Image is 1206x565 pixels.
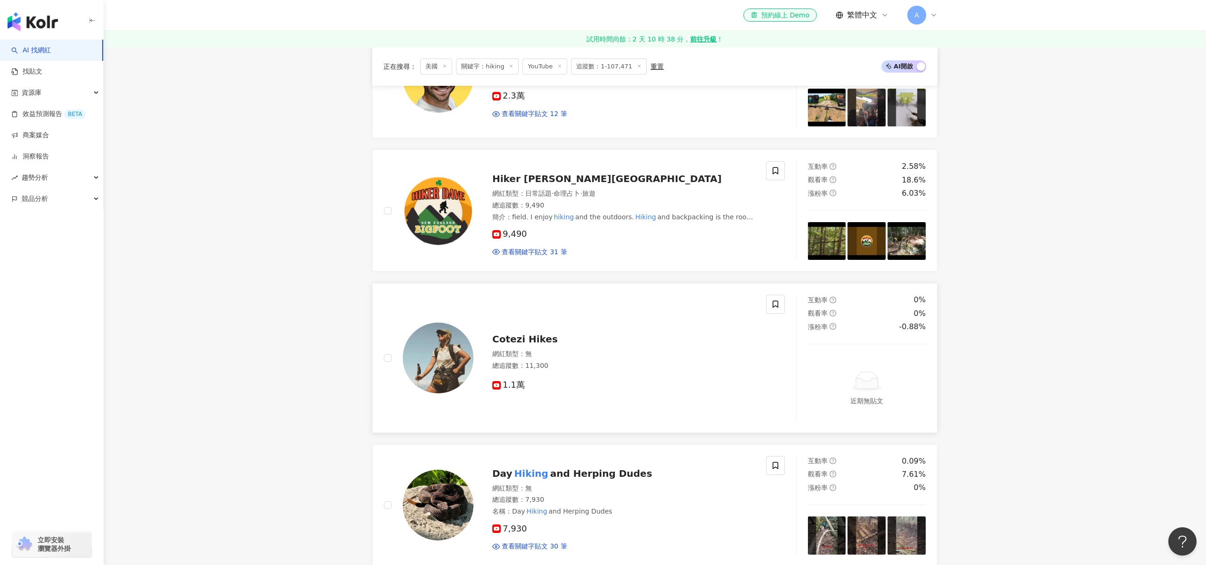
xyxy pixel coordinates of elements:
[808,296,828,304] span: 互動率
[808,516,846,555] img: post-image
[456,58,519,75] span: 關鍵字：hiking
[847,10,877,20] span: 繁體中文
[850,396,883,406] div: 近期無貼文
[492,468,513,479] span: Day
[830,457,836,464] span: question-circle
[492,524,527,534] span: 7,930
[502,248,567,257] span: 查看關鍵字貼文 31 筆
[651,63,664,70] div: 重置
[11,131,49,140] a: 商案媒合
[808,176,828,183] span: 觀看率
[902,469,926,480] div: 7.61%
[403,470,473,540] img: KOL Avatar
[808,484,828,491] span: 漲粉率
[888,222,926,260] img: post-image
[743,8,817,22] a: 預約線上 Demo
[22,188,48,209] span: 競品分析
[914,10,919,20] span: A
[492,495,755,505] div: 總追蹤數 ： 7,930
[914,482,926,493] div: 0%
[580,190,582,197] span: ·
[492,380,525,390] span: 1.1萬
[914,308,926,319] div: 0%
[808,163,828,170] span: 互動率
[808,470,828,478] span: 觀看率
[553,212,575,222] mark: hiking
[575,213,634,221] span: and the outdoors.
[492,361,755,371] div: 總追蹤數 ： 11,300
[522,58,567,75] span: YouTube
[550,468,652,479] span: and Herping Dudes
[899,322,926,332] div: -0.88%
[513,466,550,481] mark: Hiking
[11,109,86,119] a: 效益預測報告BETA
[11,67,42,76] a: 找貼文
[847,516,886,555] img: post-image
[888,516,926,555] img: post-image
[847,89,886,127] img: post-image
[512,507,525,515] span: Day
[751,10,809,20] div: 預約線上 Demo
[8,12,58,31] img: logo
[582,190,595,197] span: 旅遊
[830,163,836,170] span: question-circle
[372,283,937,432] a: KOL AvatarCotezi Hikes網紅類型：無總追蹤數：11,3001.1萬互動率question-circle0%觀看率question-circle0%漲粉率question-ci...
[634,212,658,222] mark: Hiking
[571,58,647,75] span: 追蹤數：1-107,471
[808,457,828,465] span: 互動率
[492,506,612,516] span: 名稱 ：
[554,190,580,197] span: 命理占卜
[808,323,828,331] span: 漲粉率
[808,222,846,260] img: post-image
[38,536,71,553] span: 立即安裝 瀏覽器外掛
[847,222,886,260] img: post-image
[492,248,567,257] a: 查看關鍵字貼文 31 筆
[22,82,41,103] span: 資源庫
[830,310,836,316] span: question-circle
[11,152,49,161] a: 洞察報告
[11,174,18,181] span: rise
[492,173,722,184] span: Hiker [PERSON_NAME][GEOGRAPHIC_DATA]
[492,229,527,239] span: 9,490
[492,542,567,551] a: 查看關鍵字貼文 30 筆
[403,175,473,246] img: KOL Avatar
[492,333,558,345] span: Cotezi Hikes
[830,176,836,183] span: question-circle
[22,167,48,188] span: 趨勢分析
[403,323,473,393] img: KOL Avatar
[372,150,937,272] a: KOL AvatarHiker [PERSON_NAME][GEOGRAPHIC_DATA]網紅類型：日常話題·命理占卜·旅遊總追蹤數：9,490簡介：field. I enjoyhikinga...
[104,31,1206,48] a: 試用時間尚餘：2 天 10 時 38 分，前往升級！
[830,323,836,330] span: question-circle
[902,188,926,199] div: 6.03%
[12,532,91,557] a: chrome extension立即安裝 瀏覽器外掛
[552,190,554,197] span: ·
[492,484,755,493] div: 網紅類型 ： 無
[492,109,567,119] a: 查看關鍵字貼文 12 筆
[690,34,717,44] strong: 前往升級
[830,484,836,491] span: question-circle
[502,109,567,119] span: 查看關鍵字貼文 12 筆
[383,63,416,70] span: 正在搜尋 ：
[808,309,828,317] span: 觀看率
[888,89,926,127] img: post-image
[525,190,552,197] span: 日常話題
[808,89,846,127] img: post-image
[502,542,567,551] span: 查看關鍵字貼文 30 筆
[525,506,549,516] mark: Hiking
[420,58,452,75] span: 美國
[15,537,33,552] img: chrome extension
[492,201,755,210] div: 總追蹤數 ： 9,490
[902,456,926,466] div: 0.09%
[830,297,836,303] span: question-circle
[548,507,612,515] span: and Herping Dudes
[902,161,926,172] div: 2.58%
[914,295,926,305] div: 0%
[492,91,525,101] span: 2.3萬
[1168,527,1197,556] iframe: Help Scout Beacon - Open
[512,213,553,221] span: field. I enjoy
[492,349,755,359] div: 網紅類型 ： 無
[808,190,828,197] span: 漲粉率
[830,471,836,477] span: question-circle
[830,190,836,196] span: question-circle
[902,175,926,185] div: 18.6%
